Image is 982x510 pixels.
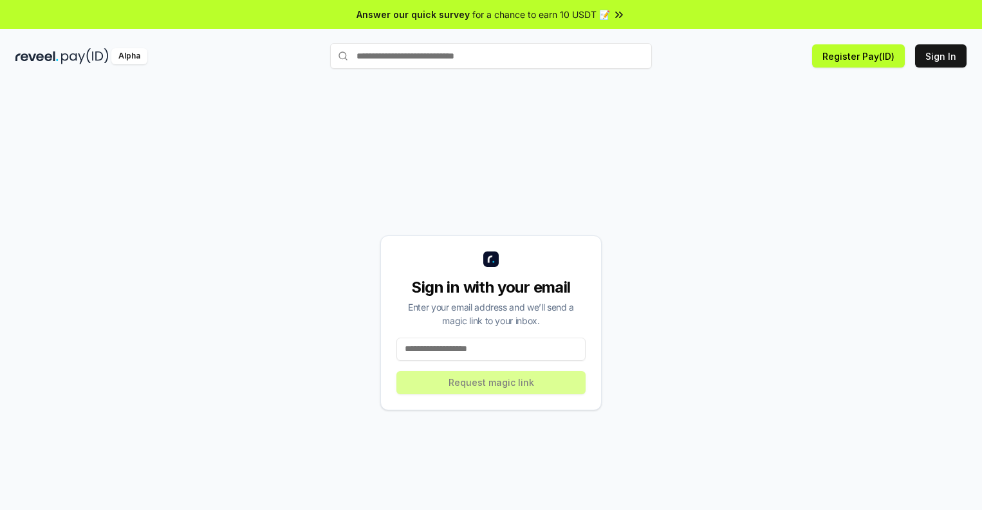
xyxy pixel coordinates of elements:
button: Register Pay(ID) [812,44,905,68]
img: pay_id [61,48,109,64]
span: for a chance to earn 10 USDT 📝 [472,8,610,21]
button: Sign In [915,44,967,68]
img: logo_small [483,251,499,267]
img: reveel_dark [15,48,59,64]
div: Alpha [111,48,147,64]
div: Enter your email address and we’ll send a magic link to your inbox. [396,300,586,327]
span: Answer our quick survey [357,8,470,21]
div: Sign in with your email [396,277,586,298]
